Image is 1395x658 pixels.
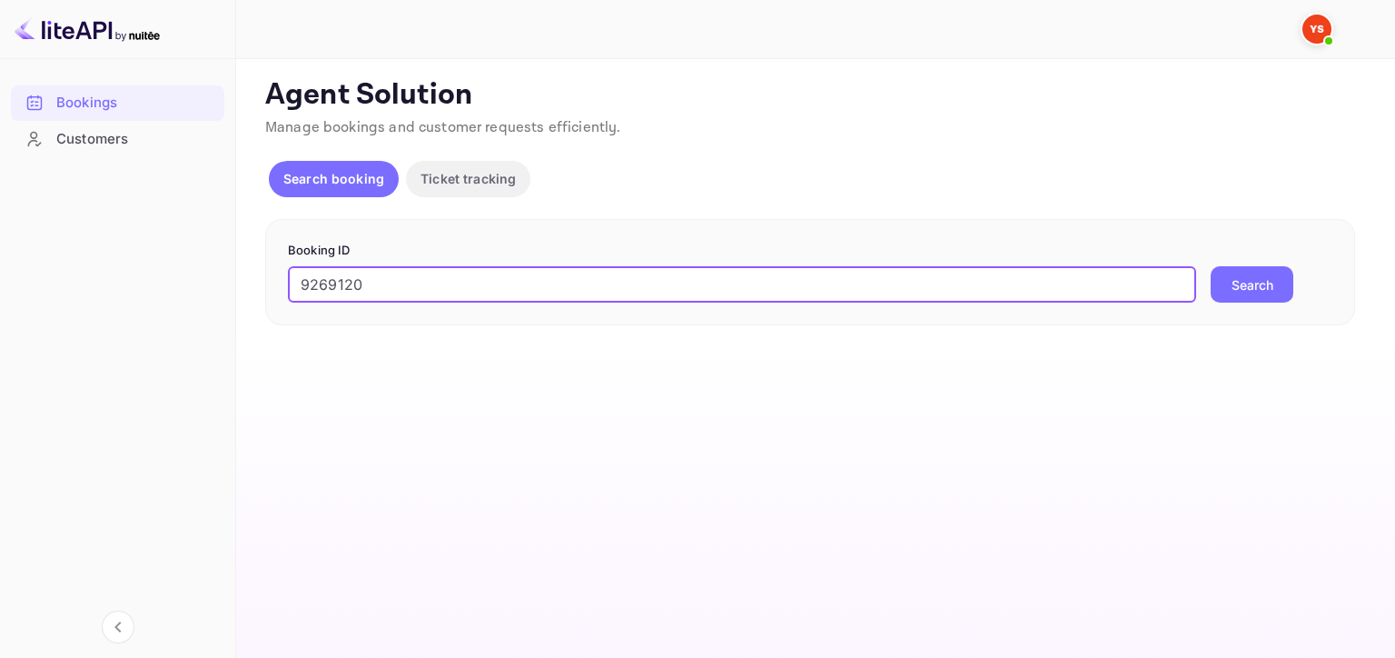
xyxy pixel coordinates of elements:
[11,122,224,155] a: Customers
[56,93,215,114] div: Bookings
[265,118,621,137] span: Manage bookings and customer requests efficiently.
[288,266,1196,303] input: Enter Booking ID (e.g., 63782194)
[15,15,160,44] img: LiteAPI logo
[420,169,516,188] p: Ticket tracking
[56,129,215,150] div: Customers
[288,242,1332,260] p: Booking ID
[283,169,384,188] p: Search booking
[265,77,1362,114] p: Agent Solution
[11,122,224,157] div: Customers
[11,85,224,121] div: Bookings
[11,85,224,119] a: Bookings
[1302,15,1331,44] img: Yandex Support
[1211,266,1293,303] button: Search
[102,611,134,643] button: Collapse navigation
